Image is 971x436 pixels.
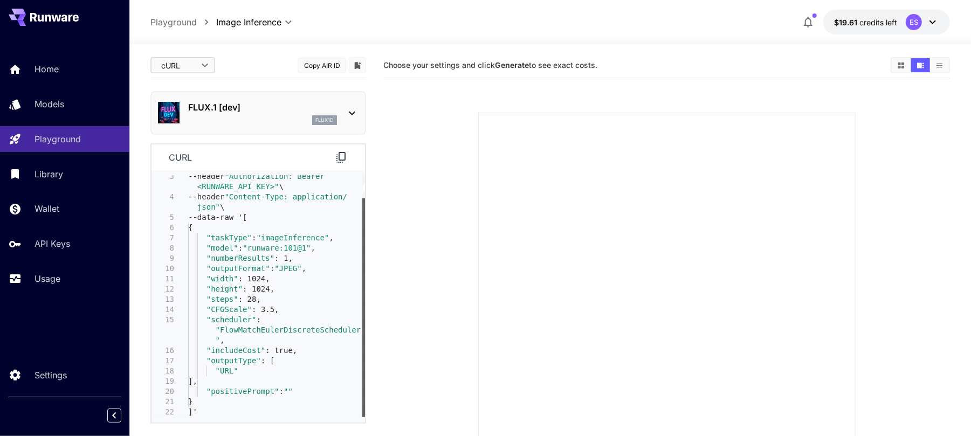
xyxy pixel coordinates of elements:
[169,151,192,164] p: curl
[495,60,529,70] b: Generate
[197,203,220,211] span: json"
[911,58,930,72] button: Show images in video view
[151,253,174,264] div: 9
[216,336,220,344] span: "
[279,182,284,191] span: \
[315,116,334,124] p: flux1d
[302,264,306,273] span: ,
[151,397,174,407] div: 21
[35,237,70,250] p: API Keys
[243,244,311,252] span: "runware:101@1"
[151,356,174,366] div: 17
[823,10,950,34] button: $19.6122ES
[859,18,897,27] span: credits left
[188,223,192,232] span: {
[151,264,174,274] div: 10
[206,295,238,303] span: "steps"
[279,387,284,396] span: :
[206,356,261,365] span: "outputType"
[892,58,911,72] button: Show images in grid view
[216,366,238,375] span: "URL"
[891,57,950,73] div: Show images in grid viewShow images in video viewShow images in list view
[206,254,274,262] span: "numberResults"
[256,315,260,324] span: :
[197,182,279,191] span: <RUNWARE_API_KEY>"
[274,254,293,262] span: : 1,
[161,60,195,71] span: cURL
[188,192,224,201] span: --header
[35,369,67,382] p: Settings
[151,366,174,376] div: 18
[188,377,197,385] span: ],
[188,397,192,406] span: }
[151,212,174,223] div: 5
[188,101,337,114] p: FLUX.1 [dev]
[284,387,293,396] span: ""
[35,133,81,146] p: Playground
[206,264,270,273] span: "outputFormat"
[220,203,224,211] span: \
[206,305,252,314] span: "CFGScale"
[206,387,279,396] span: "positivePrompt"
[151,284,174,294] div: 12
[151,304,174,315] div: 14
[151,294,174,304] div: 13
[188,407,197,416] span: ]'
[151,233,174,243] div: 7
[224,172,324,181] span: "Authorization: Bearer
[238,295,261,303] span: : 28,
[206,244,238,252] span: "model"
[150,16,216,29] nav: breadcrumb
[35,202,59,215] p: Wallet
[329,233,333,242] span: ,
[216,326,361,334] span: "FlowMatchEulerDiscreteScheduler
[151,192,174,202] div: 4
[252,233,256,242] span: :
[188,213,247,222] span: --data-raw '[
[256,233,329,242] span: "imageInference"
[834,17,897,28] div: $19.6122
[206,346,266,355] span: "includeCost"
[243,285,274,293] span: : 1024,
[151,243,174,253] div: 8
[383,60,597,70] span: Choose your settings and click to see exact costs.
[158,96,359,129] div: FLUX.1 [dev]flux1d
[216,16,281,29] span: Image Inference
[151,407,174,417] div: 22
[188,172,224,181] span: --header
[206,274,238,283] span: "width"
[834,18,859,27] span: $19.61
[238,274,270,283] span: : 1024,
[151,171,174,182] div: 3
[206,233,252,242] span: "taskType"
[224,192,347,201] span: "Content-Type: application/
[151,274,174,284] div: 11
[151,386,174,397] div: 20
[311,244,315,252] span: ,
[35,98,64,110] p: Models
[274,264,302,273] span: "JPEG"
[35,272,60,285] p: Usage
[930,58,949,72] button: Show images in list view
[298,58,346,73] button: Copy AIR ID
[252,305,279,314] span: : 3.5,
[151,223,174,233] div: 6
[35,168,63,181] p: Library
[906,14,922,30] div: ES
[150,16,197,29] a: Playground
[107,409,121,423] button: Collapse sidebar
[35,63,59,75] p: Home
[151,376,174,386] div: 19
[220,336,224,344] span: ,
[238,244,243,252] span: :
[270,264,274,273] span: :
[115,406,129,425] div: Collapse sidebar
[353,59,362,72] button: Add to library
[151,345,174,356] div: 16
[206,315,257,324] span: "scheduler"
[261,356,274,365] span: : [
[151,315,174,325] div: 15
[265,346,297,355] span: : true,
[206,285,243,293] span: "height"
